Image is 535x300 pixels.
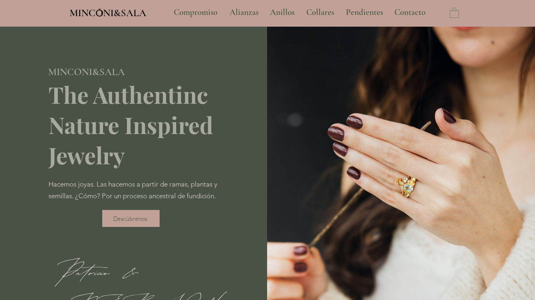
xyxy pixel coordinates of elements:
[102,210,160,227] a: Descúbrenos
[340,2,388,23] a: Pendientes
[342,2,387,23] p: Pendientes
[266,2,299,23] p: Anillos
[48,64,125,78] a: MINCONI&SALA
[264,2,300,23] a: Anillos
[96,8,103,17] img: Minconi Sala
[48,66,125,78] span: MINCONI&SALA
[170,2,221,23] p: Compromiso
[225,2,263,23] p: Alianzas
[223,2,264,23] a: Alianzas
[48,180,217,200] span: Hacemos joyas. Las hacemos a partir de ramas, plantas y semillas. ¿Cómo? Por un proceso ancestral...
[302,2,338,23] p: Collares
[388,2,432,23] a: Contacto
[168,2,223,23] a: Compromiso
[48,79,213,170] span: The Authentinc Nature Inspired Jewelry
[70,7,146,19] span: MINCONI&SALA
[300,2,340,23] a: Collares
[113,215,147,222] span: Descúbrenos
[70,5,146,19] a: MINCONI&SALA
[390,2,430,23] p: Contacto
[152,2,448,23] nav: Sitio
